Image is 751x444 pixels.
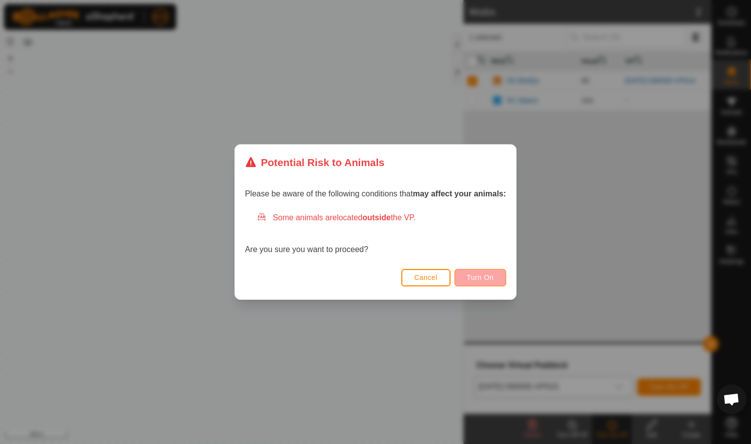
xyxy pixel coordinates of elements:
strong: may affect your animals: [413,189,506,198]
span: Cancel [414,273,438,281]
button: Cancel [401,269,451,286]
span: Turn On [467,273,494,281]
div: Potential Risk to Animals [245,155,384,170]
button: Turn On [454,269,506,286]
span: Please be aware of the following conditions that [245,189,506,198]
span: located the VP. [337,213,416,222]
div: Are you sure you want to proceed? [245,212,506,256]
div: Open chat [717,384,747,414]
strong: outside [363,213,391,222]
div: Some animals are [257,212,506,224]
